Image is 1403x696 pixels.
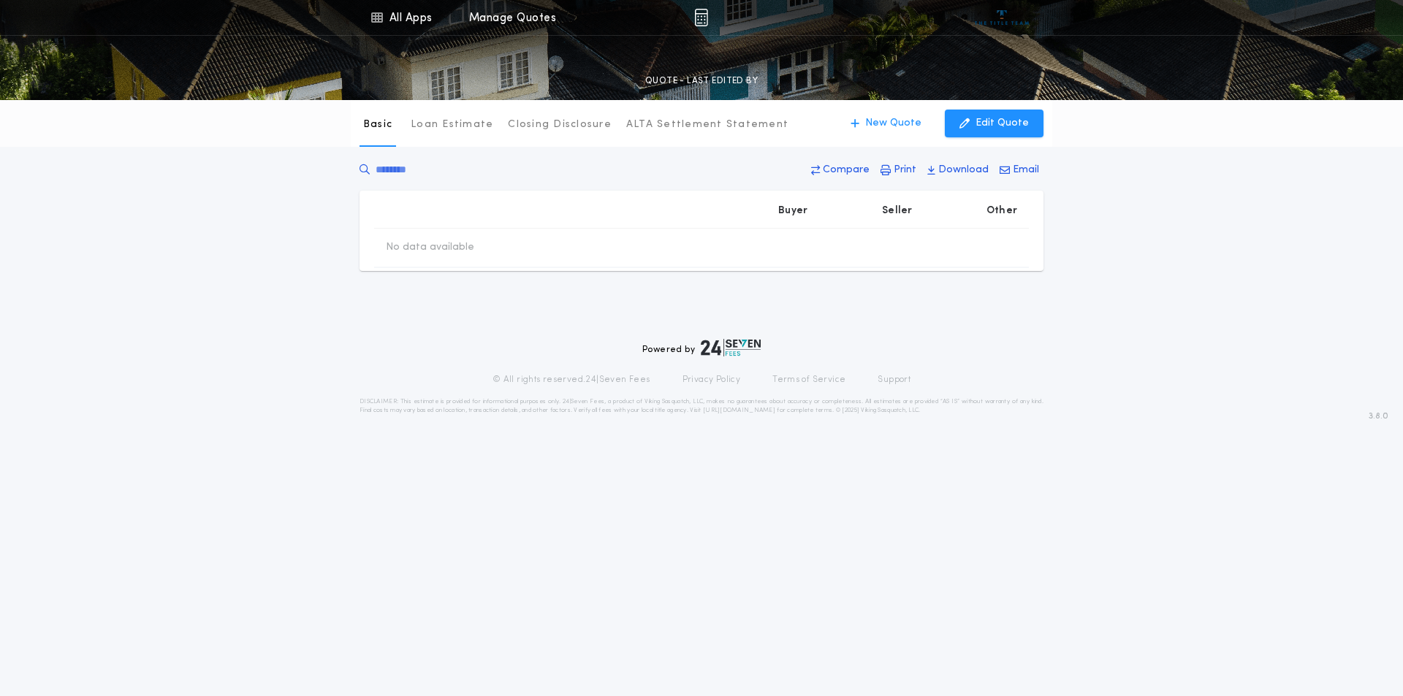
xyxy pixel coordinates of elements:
[882,204,913,218] p: Seller
[508,118,612,132] p: Closing Disclosure
[642,339,761,356] div: Powered by
[938,163,989,177] p: Download
[772,374,845,386] a: Terms of Service
[626,118,788,132] p: ALTA Settlement Statement
[703,408,775,413] a: [URL][DOMAIN_NAME]
[694,9,708,26] img: img
[778,204,807,218] p: Buyer
[411,118,493,132] p: Loan Estimate
[701,339,761,356] img: logo
[976,116,1029,131] p: Edit Quote
[876,157,921,183] button: Print
[363,118,392,132] p: Basic
[493,374,650,386] p: © All rights reserved. 24|Seven Fees
[645,74,758,88] p: QUOTE - LAST EDITED BY
[945,110,1043,137] button: Edit Quote
[1369,410,1388,423] span: 3.8.0
[360,397,1043,415] p: DISCLAIMER: This estimate is provided for informational purposes only. 24|Seven Fees, a product o...
[878,374,910,386] a: Support
[865,116,921,131] p: New Quote
[995,157,1043,183] button: Email
[986,204,1017,218] p: Other
[975,10,1030,25] img: vs-icon
[823,163,870,177] p: Compare
[836,110,936,137] button: New Quote
[374,229,486,267] td: No data available
[807,157,874,183] button: Compare
[894,163,916,177] p: Print
[923,157,993,183] button: Download
[1013,163,1039,177] p: Email
[683,374,741,386] a: Privacy Policy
